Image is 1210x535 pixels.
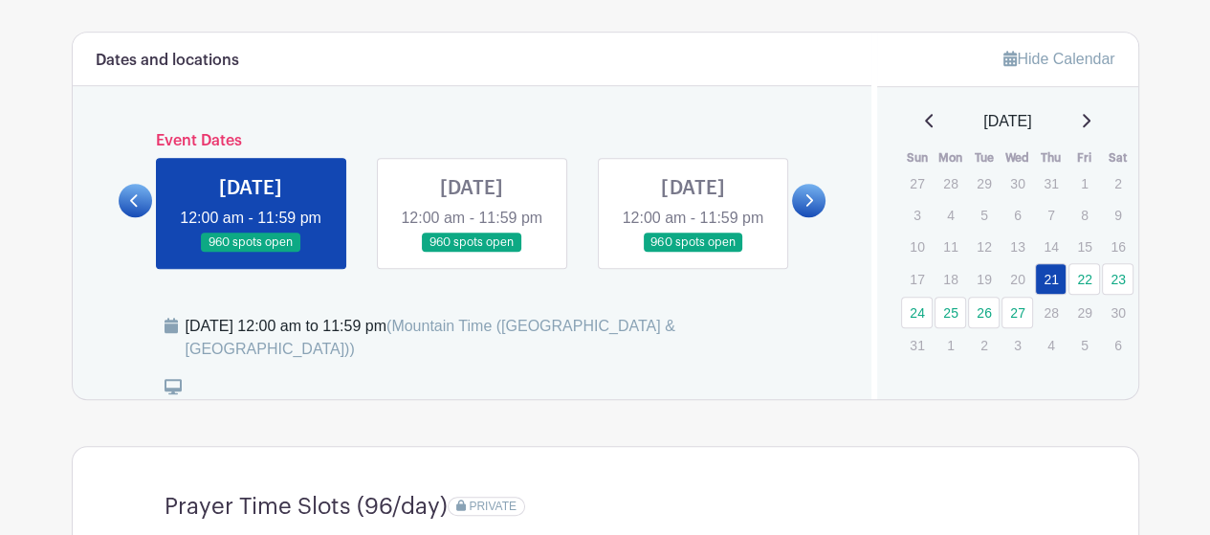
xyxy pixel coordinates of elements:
[935,330,966,360] p: 1
[1035,200,1067,230] p: 7
[1068,330,1100,360] p: 5
[1101,148,1134,167] th: Sat
[1001,232,1033,261] p: 13
[935,200,966,230] p: 4
[968,232,1000,261] p: 12
[96,52,239,70] h6: Dates and locations
[186,318,675,357] span: (Mountain Time ([GEOGRAPHIC_DATA] & [GEOGRAPHIC_DATA]))
[469,500,517,513] span: PRIVATE
[1068,168,1100,198] p: 1
[1067,148,1101,167] th: Fri
[935,264,966,294] p: 18
[901,330,933,360] p: 31
[967,148,1001,167] th: Tue
[901,200,933,230] p: 3
[1035,263,1067,295] a: 21
[1102,168,1133,198] p: 2
[968,297,1000,328] a: 26
[1068,232,1100,261] p: 15
[1001,297,1033,328] a: 27
[186,315,849,361] div: [DATE] 12:00 am to 11:59 pm
[1001,168,1033,198] p: 30
[1035,168,1067,198] p: 31
[968,330,1000,360] p: 2
[1003,51,1114,67] a: Hide Calendar
[900,148,934,167] th: Sun
[935,168,966,198] p: 28
[1102,298,1133,327] p: 30
[934,148,967,167] th: Mon
[1068,200,1100,230] p: 8
[1035,298,1067,327] p: 28
[1102,200,1133,230] p: 9
[901,297,933,328] a: 24
[968,200,1000,230] p: 5
[1102,232,1133,261] p: 16
[1102,330,1133,360] p: 6
[1034,148,1067,167] th: Thu
[901,232,933,261] p: 10
[1068,298,1100,327] p: 29
[1035,232,1067,261] p: 14
[968,168,1000,198] p: 29
[152,132,793,150] h6: Event Dates
[1102,263,1133,295] a: 23
[901,168,933,198] p: 27
[901,264,933,294] p: 17
[1035,330,1067,360] p: 4
[1001,264,1033,294] p: 20
[983,110,1031,133] span: [DATE]
[935,297,966,328] a: 25
[165,493,448,521] h4: Prayer Time Slots (96/day)
[1001,148,1034,167] th: Wed
[935,232,966,261] p: 11
[1001,200,1033,230] p: 6
[1068,263,1100,295] a: 22
[968,264,1000,294] p: 19
[1001,330,1033,360] p: 3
